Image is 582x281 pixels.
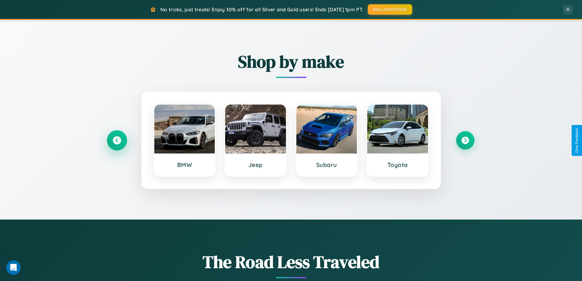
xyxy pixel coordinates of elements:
[373,161,422,168] h3: Toyota
[160,6,363,13] span: No tricks, just treats! Enjoy 30% off for all Silver and Gold users! Ends [DATE] 1pm PT.
[6,260,21,275] iframe: Intercom live chat
[108,50,474,73] h2: Shop by make
[302,161,351,168] h3: Subaru
[231,161,280,168] h3: Jeep
[108,250,474,274] h1: The Road Less Traveled
[368,4,412,15] button: HALLOWEEN30
[575,128,579,153] div: Give Feedback
[160,161,209,168] h3: BMW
